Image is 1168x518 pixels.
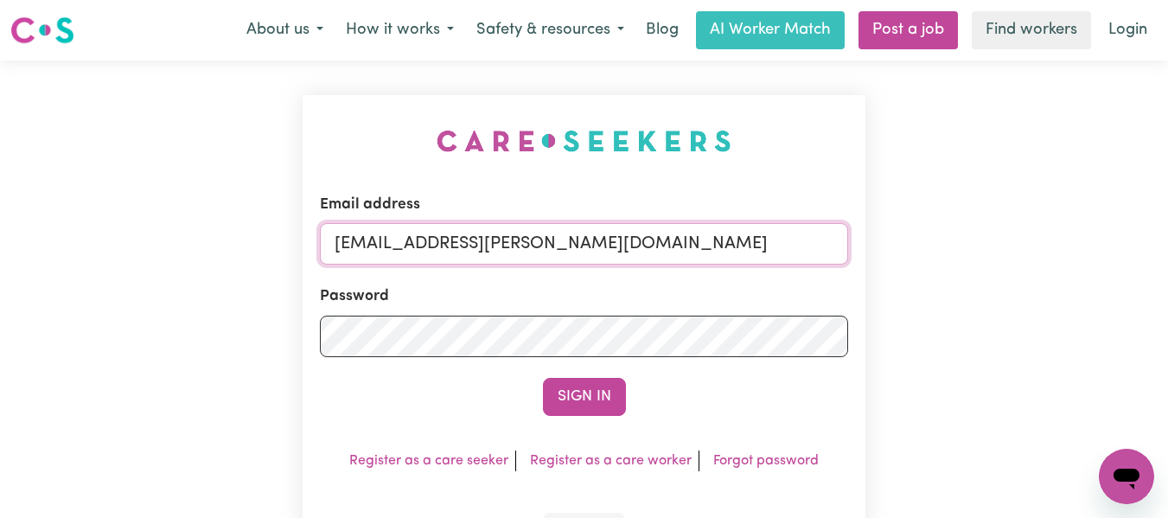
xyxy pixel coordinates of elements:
a: AI Worker Match [696,11,845,49]
a: Careseekers logo [10,10,74,50]
a: Register as a care worker [530,454,692,468]
button: How it works [335,12,465,48]
label: Password [320,285,389,308]
iframe: Button to launch messaging window [1099,449,1154,504]
button: Safety & resources [465,12,635,48]
input: Email address [320,223,849,265]
label: Email address [320,194,420,216]
a: Blog [635,11,689,49]
button: Sign In [543,378,626,416]
a: Post a job [858,11,958,49]
a: Login [1098,11,1158,49]
a: Find workers [972,11,1091,49]
a: Forgot password [713,454,819,468]
img: Careseekers logo [10,15,74,46]
button: About us [235,12,335,48]
a: Register as a care seeker [349,454,508,468]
